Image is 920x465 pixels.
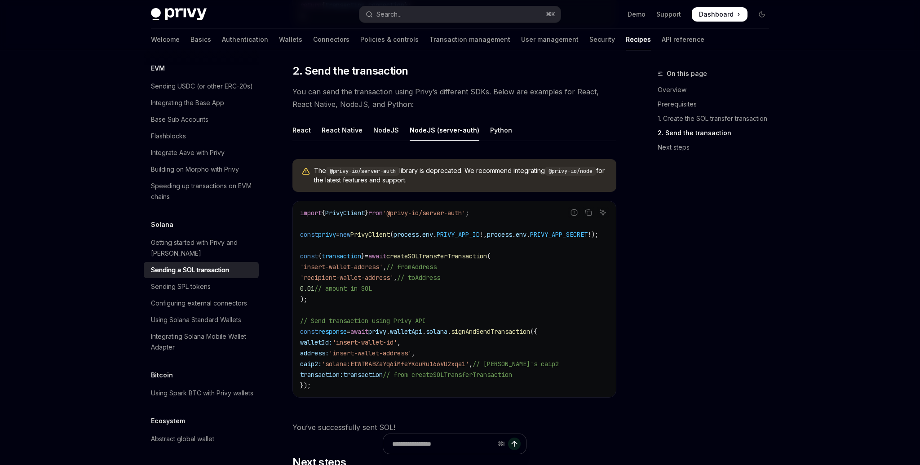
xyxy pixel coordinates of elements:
[313,29,349,50] a: Connectors
[151,131,186,142] div: Flashblocks
[332,338,397,346] span: 'insert-wallet-id'
[692,7,747,22] a: Dashboard
[350,328,368,336] span: await
[411,349,415,357] span: ,
[279,29,302,50] a: Wallets
[392,434,494,454] input: Ask a question...
[628,10,646,19] a: Demo
[322,120,363,141] div: React Native
[383,263,386,271] span: ,
[300,230,318,239] span: const
[383,209,465,217] span: '@privy-io/server-auth'
[365,252,368,260] span: =
[361,252,365,260] span: }
[451,328,530,336] span: signAndSendTransaction
[144,128,259,144] a: Flashblocks
[419,230,422,239] span: .
[526,230,530,239] span: .
[480,230,483,239] span: !
[300,274,394,282] span: 'recipient-wallet-address'
[144,235,259,261] a: Getting started with Privy and [PERSON_NAME]
[390,328,422,336] span: walletApi
[469,360,473,368] span: ,
[340,230,350,239] span: new
[314,284,372,292] span: // amount in SOL
[490,120,512,141] div: Python
[487,230,512,239] span: process
[322,209,325,217] span: {
[144,431,259,447] a: Abstract global wallet
[658,140,776,155] a: Next steps
[336,230,340,239] span: =
[151,434,214,444] div: Abstract global wallet
[151,63,165,74] h5: EVM
[190,29,211,50] a: Basics
[314,166,607,185] span: The library is deprecated. We recommend integrating for the latest features and support.
[151,114,208,125] div: Base Sub Accounts
[151,370,173,381] h5: Bitcoin
[394,230,419,239] span: process
[325,209,365,217] span: PrivyClient
[343,371,383,379] span: transaction
[422,230,433,239] span: env
[433,230,437,239] span: .
[376,9,402,20] div: Search...
[144,178,259,205] a: Speeding up transactions on EVM chains
[292,421,616,434] span: You’ve successfully sent SOL!
[300,328,318,336] span: const
[144,328,259,355] a: Integrating Solana Mobile Wallet Adapter
[591,230,598,239] span: );
[530,328,537,336] span: ({
[151,388,253,399] div: Using Spark BTC with Privy wallets
[359,6,561,22] button: Open search
[151,8,207,21] img: dark logo
[144,145,259,161] a: Integrate Aave with Privy
[512,230,516,239] span: .
[658,111,776,126] a: 1. Create the SOL transfer transaction
[473,360,559,368] span: // [PERSON_NAME]'s caip2
[151,181,253,202] div: Speeding up transactions on EVM chains
[521,29,579,50] a: User management
[447,328,451,336] span: .
[300,252,318,260] span: const
[465,209,469,217] span: ;
[301,167,310,176] svg: Warning
[144,95,259,111] a: Integrating the Base App
[144,78,259,94] a: Sending USDC (or other ERC-20s)
[300,381,311,390] span: });
[410,120,479,141] div: NodeJS (server-auth)
[483,230,487,239] span: ,
[300,284,314,292] span: 0.01
[151,281,211,292] div: Sending SPL tokens
[322,252,361,260] span: transaction
[300,263,383,271] span: 'insert-wallet-address'
[397,338,401,346] span: ,
[626,29,651,50] a: Recipes
[151,147,225,158] div: Integrate Aave with Privy
[658,97,776,111] a: Prerequisites
[568,207,580,218] button: Report incorrect code
[151,164,239,175] div: Building on Morpho with Privy
[422,328,426,336] span: .
[292,120,311,141] div: React
[597,207,609,218] button: Ask AI
[300,209,322,217] span: import
[350,230,390,239] span: PrivyClient
[545,167,596,176] code: @privy-io/node
[144,161,259,177] a: Building on Morpho with Privy
[300,295,307,303] span: );
[151,331,253,353] div: Integrating Solana Mobile Wallet Adapter
[530,230,588,239] span: PRIVY_APP_SECRET
[368,328,386,336] span: privy
[589,29,615,50] a: Security
[329,349,411,357] span: 'insert-wallet-address'
[318,328,347,336] span: response
[583,207,594,218] button: Copy the contents from the code block
[508,438,521,450] button: Send message
[588,230,591,239] span: !
[292,64,408,78] span: 2. Send the transaction
[144,295,259,311] a: Configuring external connectors
[658,126,776,140] a: 2. Send the transaction
[144,262,259,278] a: Sending a SOL transaction
[755,7,769,22] button: Toggle dark mode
